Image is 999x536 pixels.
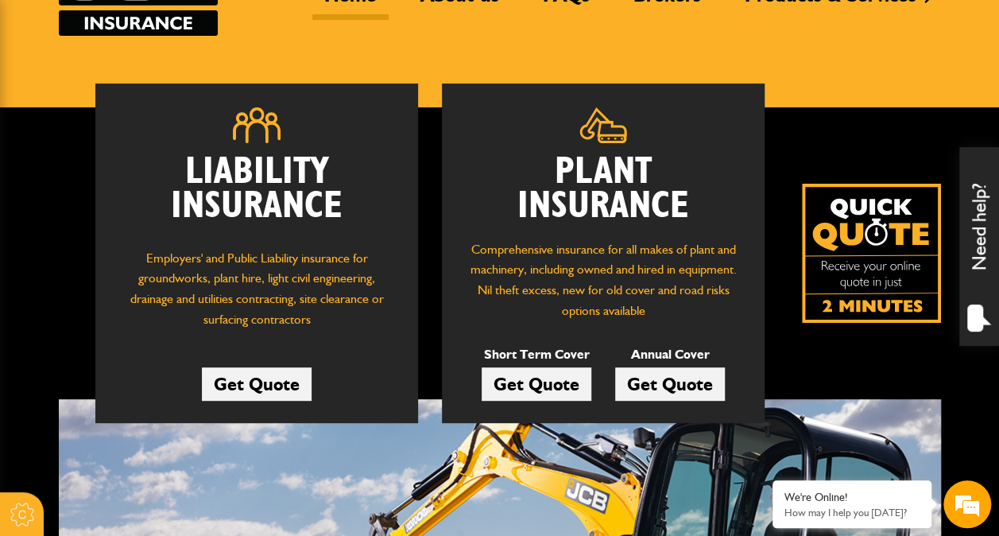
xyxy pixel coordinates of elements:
a: Get Quote [482,367,591,401]
img: Quick Quote [802,184,941,323]
a: Get your insurance quote isn just 2-minutes [802,184,941,323]
h2: Plant Insurance [466,155,741,223]
p: Comprehensive insurance for all makes of plant and machinery, including owned and hired in equipm... [466,239,741,320]
a: Get Quote [202,367,312,401]
p: Annual Cover [615,344,725,365]
p: How may I help you today? [784,507,920,519]
p: Employers' and Public Liability insurance for groundworks, plant hire, light civil engineering, d... [119,248,394,338]
p: Short Term Cover [482,344,591,365]
h2: Liability Insurance [119,155,394,232]
div: Need help? [959,147,999,346]
a: Get Quote [615,367,725,401]
div: We're Online! [784,491,920,504]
